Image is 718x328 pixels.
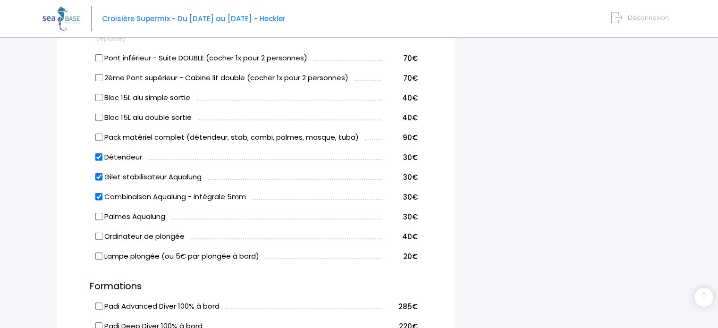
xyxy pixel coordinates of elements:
label: Palmes Aqualung [96,211,165,222]
input: Bloc 15L alu double sortie [95,114,103,121]
input: Ordinateur de plongée [95,233,103,240]
span: 90€ [403,133,418,143]
input: Gilet stabilisateur Aqualung [95,173,103,181]
span: Déconnexion [628,13,669,22]
input: Pont inférieur - Suite DOUBLE (cocher 1x pour 2 personnes) [95,54,103,62]
span: 30€ [403,152,418,162]
label: Combinaison Aqualung - intégrale 5mm [96,192,246,202]
span: 30€ [403,192,418,202]
label: Ordinateur de plongée [96,231,185,242]
input: Lampe plongée (ou 5€ par plongée à bord) [95,252,103,260]
input: Détendeur [95,153,103,161]
span: 70€ [403,53,418,63]
span: 30€ [403,172,418,182]
input: Palmes Aqualung [95,213,103,220]
span: 40€ [402,93,418,103]
span: 100€ [400,28,418,38]
span: 70€ [403,73,418,83]
h3: Formations [76,281,436,292]
span: 20€ [403,252,418,261]
input: Pack matériel complet (détendeur, stab, combi, palmes, masque, tuba) [95,134,103,141]
input: Padi Advanced Diver 100% à bord [95,303,103,310]
input: Bloc 15L alu simple sortie [95,94,103,101]
label: Bloc 15L alu double sortie [96,112,192,123]
label: Lampe plongée (ou 5€ par plongée à bord) [96,251,259,262]
input: 2ème Pont supérieur - Cabine lit double (cocher 1x pour 2 personnes) [95,74,103,82]
label: Pack matériel complet (détendeur, stab, combi, palmes, masque, tuba) [96,132,359,143]
span: Croisière Supermix - Du [DATE] au [DATE] - Heckler [102,14,286,24]
label: Détendeur [96,152,142,163]
span: 40€ [402,113,418,123]
span: 40€ [402,232,418,242]
span: 285€ [398,302,418,311]
span: 30€ [403,212,418,222]
label: Gilet stabilisateur Aqualung [96,172,202,183]
label: Bloc 15L alu simple sortie [96,93,190,103]
label: 2ème Pont supérieur - Cabine lit double (cocher 1x pour 2 personnes) [96,73,348,84]
label: Padi Advanced Diver 100% à bord [96,301,220,312]
input: Combinaison Aqualung - intégrale 5mm [95,193,103,201]
label: Pont inférieur - Suite DOUBLE (cocher 1x pour 2 personnes) [96,53,307,64]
